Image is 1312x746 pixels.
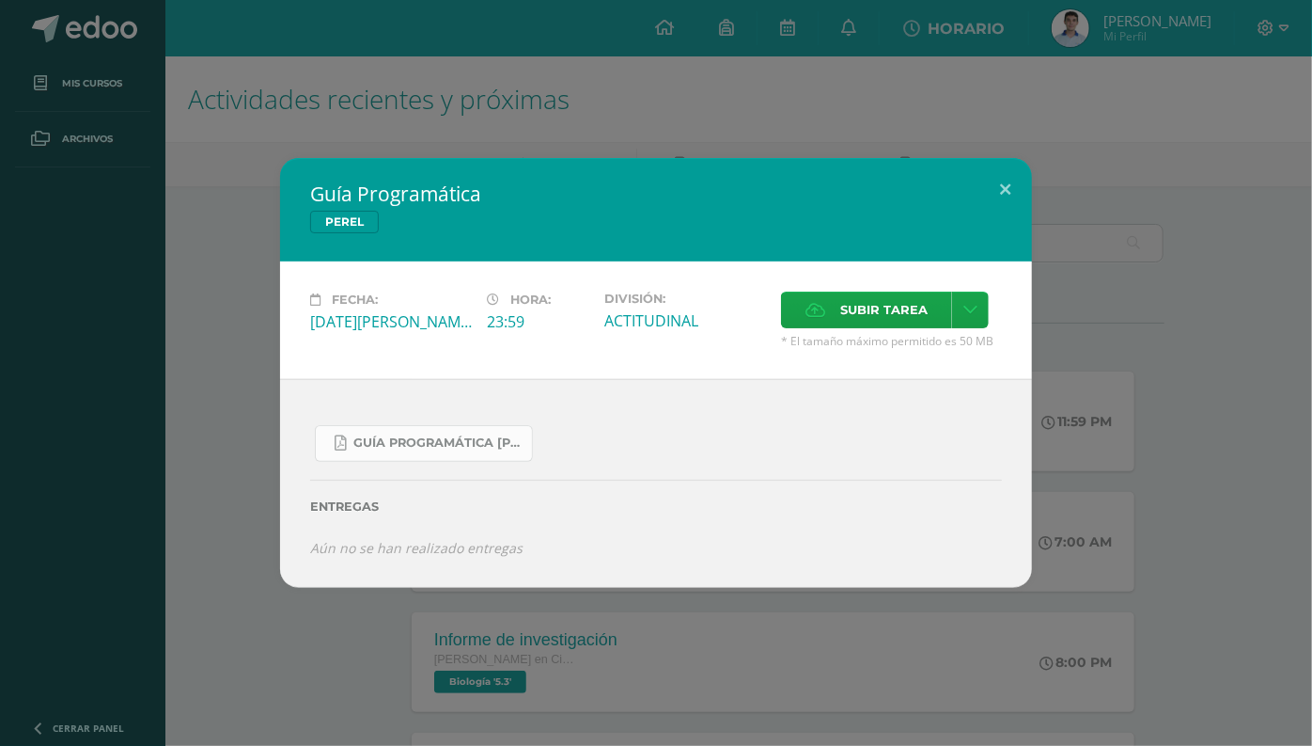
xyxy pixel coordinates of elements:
[310,181,1002,207] h2: Guía Programática
[310,500,1002,514] label: Entregas
[353,436,523,451] span: Guía Programática [PERSON_NAME] 5toBach - Bloque 3 - Profe. [PERSON_NAME].pdf
[315,425,533,462] a: Guía Programática [PERSON_NAME] 5toBach - Bloque 3 - Profe. [PERSON_NAME].pdf
[604,292,766,306] label: División:
[781,333,1002,349] span: * El tamaño máximo permitido es 50 MB
[978,158,1032,222] button: Close (Esc)
[840,293,928,327] span: Subir tarea
[310,211,379,233] span: PEREL
[510,293,551,307] span: Hora:
[310,311,472,332] div: [DATE][PERSON_NAME]
[487,311,589,332] div: 23:59
[604,310,766,331] div: ACTITUDINAL
[310,539,523,557] i: Aún no se han realizado entregas
[332,293,378,307] span: Fecha:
